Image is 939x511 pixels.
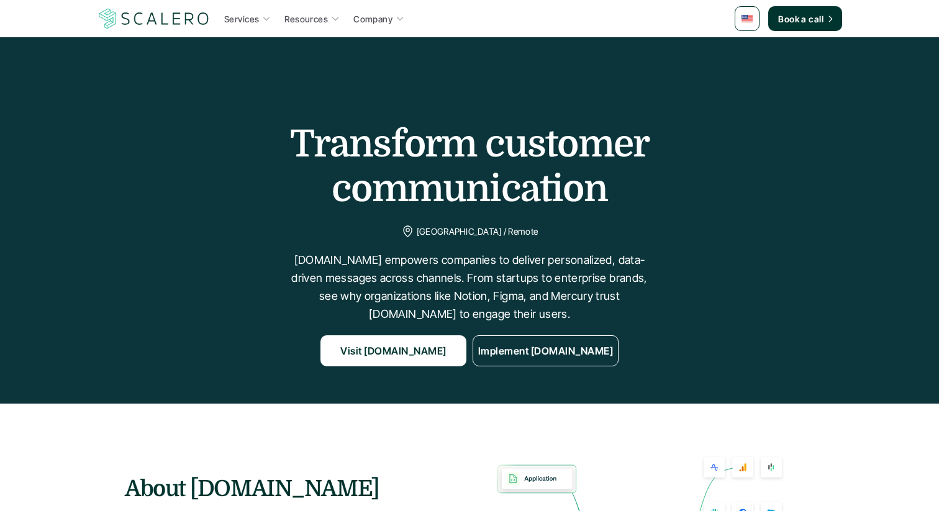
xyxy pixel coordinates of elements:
a: Implement [DOMAIN_NAME] [473,335,619,366]
p: Resources [284,12,328,25]
p: [GEOGRAPHIC_DATA] / Remote [417,224,538,239]
h1: Transform customer communication [159,122,780,211]
iframe: gist-messenger-bubble-iframe [897,469,927,499]
p: [DOMAIN_NAME] empowers companies to deliver personalized, data-driven messages across channels. F... [283,251,656,323]
p: Visit [DOMAIN_NAME] [340,343,446,360]
p: Book a call [778,12,823,25]
h3: About [DOMAIN_NAME] [125,474,469,505]
a: Book a call [768,6,842,31]
p: Implement [DOMAIN_NAME] [478,343,613,360]
a: Visit [DOMAIN_NAME] [320,335,466,366]
img: Scalero company logo [97,7,211,30]
p: Company [353,12,392,25]
p: Services [224,12,259,25]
